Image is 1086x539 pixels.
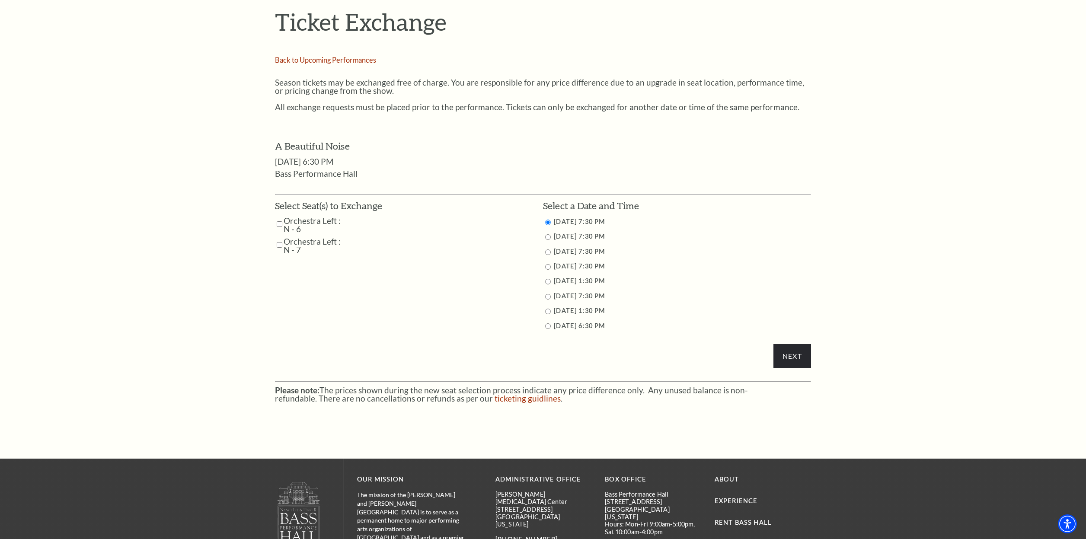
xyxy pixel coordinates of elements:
[277,237,282,252] input: Orchestra Left : N - 7
[275,103,811,111] p: All exchange requests must be placed prior to the performance. Tickets can only be exchanged for ...
[545,234,551,240] input: 10/29/2025 7:30 PM
[605,491,701,498] p: Bass Performance Hall
[1058,514,1077,533] div: Accessibility Menu
[275,156,333,166] span: [DATE] 6:30 PM
[275,169,358,179] span: Bass Performance Hall
[275,140,811,153] h3: A Beautiful Noise
[605,474,701,485] p: BOX OFFICE
[773,344,811,368] input: Submit button
[554,233,605,240] label: [DATE] 7:30 PM
[554,322,605,329] label: [DATE] 6:30 PM
[554,262,605,270] label: [DATE] 7:30 PM
[554,307,605,314] label: [DATE] 1:30 PM
[554,218,605,225] label: [DATE] 7:30 PM
[275,199,382,213] h3: Select Seat(s) to Exchange
[495,491,592,506] p: [PERSON_NAME][MEDICAL_DATA] Center
[277,217,282,232] input: Orchestra Left : N - 6
[495,513,592,528] p: [GEOGRAPHIC_DATA][US_STATE]
[715,497,758,504] a: Experience
[275,385,319,395] strong: Please note:
[495,474,592,485] p: Administrative Office
[275,386,811,402] p: The prices shown during the new seat selection process indicate any price difference only. Any un...
[554,248,605,255] label: [DATE] 7:30 PM
[605,498,701,505] p: [STREET_ADDRESS]
[495,506,592,513] p: [STREET_ADDRESS]
[275,56,376,64] a: Back to Upcoming Performances
[605,520,701,536] p: Hours: Mon-Fri 9:00am-5:00pm, Sat 10:00am-4:00pm
[715,475,739,483] a: About
[605,506,701,521] p: [GEOGRAPHIC_DATA][US_STATE]
[545,323,551,329] input: 11/2/2025 6:30 PM
[545,220,551,225] input: 10/28/2025 7:30 PM
[545,294,551,300] input: 11/1/2025 7:30 PM
[554,277,605,284] label: [DATE] 1:30 PM
[284,217,342,233] label: Orchestra Left : N - 6
[495,393,561,403] a: ticketing guidlines - open in a new tab
[543,199,811,213] h3: Select a Date and Time
[545,309,551,314] input: 11/2/2025 1:30 PM
[545,249,551,255] input: 10/30/2025 7:30 PM
[357,474,465,485] p: OUR MISSION
[284,237,342,254] label: Orchestra Left : N - 7
[275,78,811,95] p: Season tickets may be exchanged free of charge. You are responsible for any price difference due ...
[545,264,551,270] input: 10/31/2025 7:30 PM
[545,279,551,284] input: 11/1/2025 1:30 PM
[275,8,811,43] h1: Ticket Exchange
[715,519,772,526] a: Rent Bass Hall
[554,292,605,300] label: [DATE] 7:30 PM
